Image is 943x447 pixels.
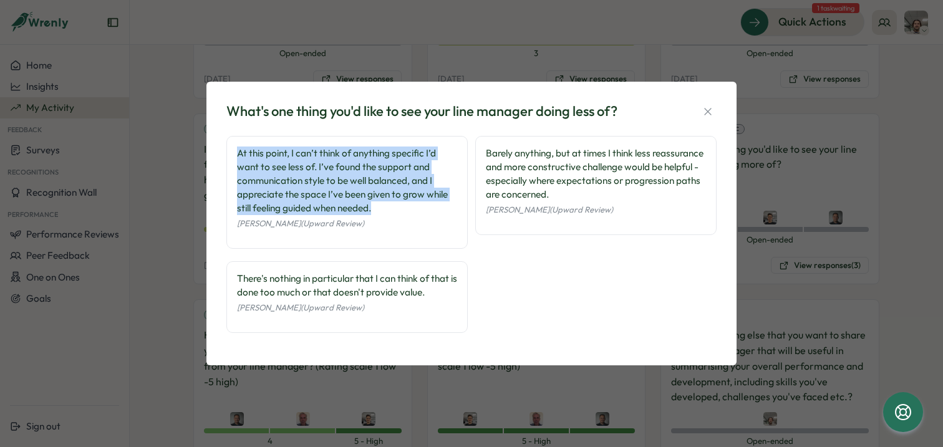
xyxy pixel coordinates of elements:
[237,302,364,312] span: [PERSON_NAME] (Upward Review)
[226,102,617,121] div: What's one thing you'd like to see your line manager doing less of?
[237,218,364,228] span: [PERSON_NAME] (Upward Review)
[486,204,613,214] span: [PERSON_NAME] (Upward Review)
[237,147,457,215] div: At this point, I can’t think of anything specific I’d want to see less of. I’ve found the support...
[486,147,706,201] div: Barely anything, but at times I think less reassurance and more constructive challenge would be h...
[237,272,457,299] div: There's nothing in particular that I can think of that is done too much or that doesn't provide v...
